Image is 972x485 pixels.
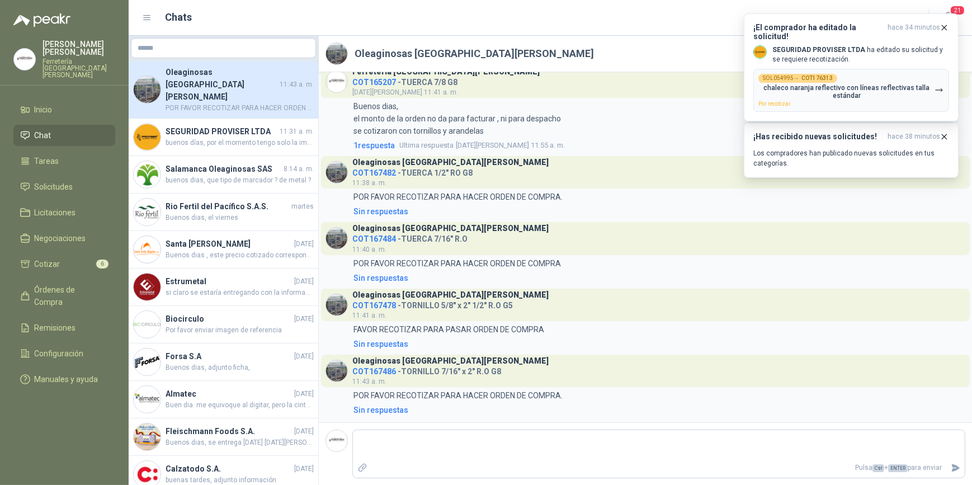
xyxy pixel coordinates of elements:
[353,323,544,336] p: FAVOR RECOTIZAR PARA PASAR ORDEN DE COMPRA
[166,325,314,336] span: Por favor enviar imagen de referencia
[284,164,314,175] span: 8:14 a. m.
[352,367,396,376] span: COT167486
[352,166,549,176] h4: - TUERCA 1/2" RO G8
[134,124,161,150] img: Company Logo
[134,199,161,225] img: Company Logo
[352,159,549,166] h3: Oleaginosas [GEOGRAPHIC_DATA][PERSON_NAME]
[129,381,318,418] a: Company LogoAlmatec[DATE]Buen dia. me equivoque al digitar, pero la cinta es de 500 mts, el preci...
[326,43,347,64] img: Company Logo
[134,349,161,375] img: Company Logo
[326,430,347,451] img: Company Logo
[35,232,86,244] span: Negociaciones
[938,8,959,28] button: 21
[134,311,161,338] img: Company Logo
[753,23,883,41] h3: ¡El comprador ha editado la solicitud!
[14,49,35,70] img: Company Logo
[129,194,318,231] a: Company LogoRio Fertil del Pacífico S.A.S.martesBuenos dias, el viernes
[351,139,965,152] a: 1respuestaUltima respuesta[DATE][PERSON_NAME] 11:55 a. m.
[950,5,965,16] span: 21
[166,425,292,437] h4: Fleischmann Foods S.A.
[353,458,372,478] label: Adjuntar archivos
[294,426,314,437] span: [DATE]
[351,404,965,416] a: Sin respuestas
[326,360,347,382] img: Company Logo
[166,313,292,325] h4: Biocirculo
[399,140,454,151] span: Ultima respuesta
[352,312,386,319] span: 11:41 a. m.
[134,423,161,450] img: Company Logo
[13,279,115,313] a: Órdenes de Compra
[13,369,115,390] a: Manuales y ayuda
[946,458,965,478] button: Enviar
[294,351,314,362] span: [DATE]
[166,350,292,362] h4: Forsa S.A
[96,260,108,269] span: 6
[353,139,395,152] span: 1 respuesta
[134,76,161,103] img: Company Logo
[353,257,561,270] p: POR FAVOR RECOTIZAR PARA HACER ORDEN DE COMPRA
[352,364,549,375] h4: - TORNILLO 7/16" x 2" R.O G8
[166,275,292,288] h4: Estrumetal
[134,386,161,413] img: Company Logo
[753,132,883,142] h3: ¡Has recibido nuevas solicitudes!
[352,232,549,242] h4: - TUERCA 7/16" R.O
[35,347,84,360] span: Configuración
[129,231,318,269] a: Company LogoSanta [PERSON_NAME][DATE]Buenos dias , este precio cotizado corresponde a promocion d...
[35,258,60,270] span: Cotizar
[166,200,289,213] h4: Rio Fertil del Pacífico S.A.S.
[134,274,161,300] img: Company Logo
[758,101,791,107] span: Por recotizar
[753,148,949,168] p: Los compradores han publicado nuevas solicitudes en tus categorías.
[888,464,908,472] span: ENTER
[353,191,563,203] p: POR FAVOR RECOTIZAR PARA HACER ORDEN DE COMPRA.
[352,378,386,385] span: 11:43 a. m.
[294,389,314,399] span: [DATE]
[129,62,318,119] a: Company LogoOleaginosas [GEOGRAPHIC_DATA][PERSON_NAME]11:43 a. m.POR FAVOR RECOTIZAR PARA HACER O...
[352,234,396,243] span: COT167484
[13,99,115,120] a: Inicio
[129,156,318,194] a: Company LogoSalamanca Oleaginosas SAS8:14 a. m.buenos dias, que tipo de marcador ? de metal ?
[166,437,314,448] span: Buenos dias, se entrega [DATE] [DATE][PERSON_NAME]
[166,400,314,411] span: Buen dia. me equivoque al digitar, pero la cinta es de 500 mts, el precio esta tal como me lo die...
[351,272,965,284] a: Sin respuestas
[399,140,565,151] span: [DATE][PERSON_NAME] 11:55 a. m.
[352,358,549,364] h3: Oleaginosas [GEOGRAPHIC_DATA][PERSON_NAME]
[166,250,314,261] span: Buenos dias , este precio cotizado corresponde a promocion de Julio , ya en agosto el precio es d...
[352,75,540,86] h4: - TUERCA 7/8 G8
[35,322,76,334] span: Remisiones
[280,126,314,137] span: 11:31 a. m.
[294,464,314,474] span: [DATE]
[294,314,314,324] span: [DATE]
[326,228,347,249] img: Company Logo
[35,129,51,142] span: Chat
[43,40,115,56] p: [PERSON_NAME] [PERSON_NAME]
[352,88,458,96] span: [DATE][PERSON_NAME] 11:41 a. m.
[13,176,115,197] a: Solicitudes
[129,306,318,343] a: Company LogoBiocirculo[DATE]Por favor enviar imagen de referencia
[166,362,314,373] span: Buenos dias, adjunto ficha,
[758,84,935,100] p: chaleco naranja reflectivo con líneas reflectivas talla estándar
[35,284,105,308] span: Órdenes de Compra
[372,458,947,478] p: Pulsa + para enviar
[166,10,192,25] h1: Chats
[753,69,949,112] button: SOL054995→COT176313chaleco naranja reflectivo con líneas reflectivas talla estándarPor recotizar
[13,343,115,364] a: Configuración
[294,239,314,249] span: [DATE]
[129,418,318,456] a: Company LogoFleischmann Foods S.A.[DATE]Buenos dias, se entrega [DATE] [DATE][PERSON_NAME]
[744,123,959,178] button: ¡Has recibido nuevas solicitudes!hace 38 minutos Los compradores han publicado nuevas solicitudes...
[166,138,314,148] span: buenos días, por el momento tengo solo la imagen porque se mandan a fabricar
[352,225,549,232] h3: Oleaginosas [GEOGRAPHIC_DATA][PERSON_NAME]
[351,338,965,350] a: Sin respuestas
[291,201,314,212] span: martes
[888,132,940,142] span: hace 38 minutos
[166,463,292,475] h4: Calzatodo S.A.
[166,288,314,298] span: si claro se estaría entregando con la información requerida pero seria por un monto mínimo de des...
[353,100,561,137] p: Buenos dias, el monto de la orden no da para facturar , ni para despacho se cotizaron con tornill...
[888,23,940,41] span: hace 34 minutos
[352,179,386,187] span: 11:38 a. m.
[754,46,766,58] img: Company Logo
[280,79,314,90] span: 11:43 a. m.
[353,338,408,350] div: Sin respuestas
[166,388,292,400] h4: Almatec
[353,404,408,416] div: Sin respuestas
